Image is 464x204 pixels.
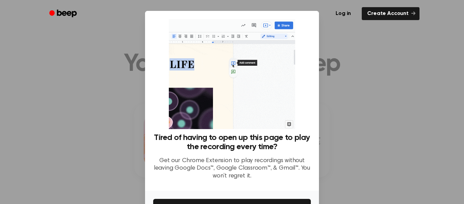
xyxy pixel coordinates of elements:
a: Create Account [362,7,420,20]
p: Get our Chrome Extension to play recordings without leaving Google Docs™, Google Classroom™, & Gm... [153,157,311,180]
img: Beep extension in action [169,19,295,129]
a: Log in [329,6,358,21]
h3: Tired of having to open up this page to play the recording every time? [153,133,311,152]
a: Beep [44,7,83,20]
